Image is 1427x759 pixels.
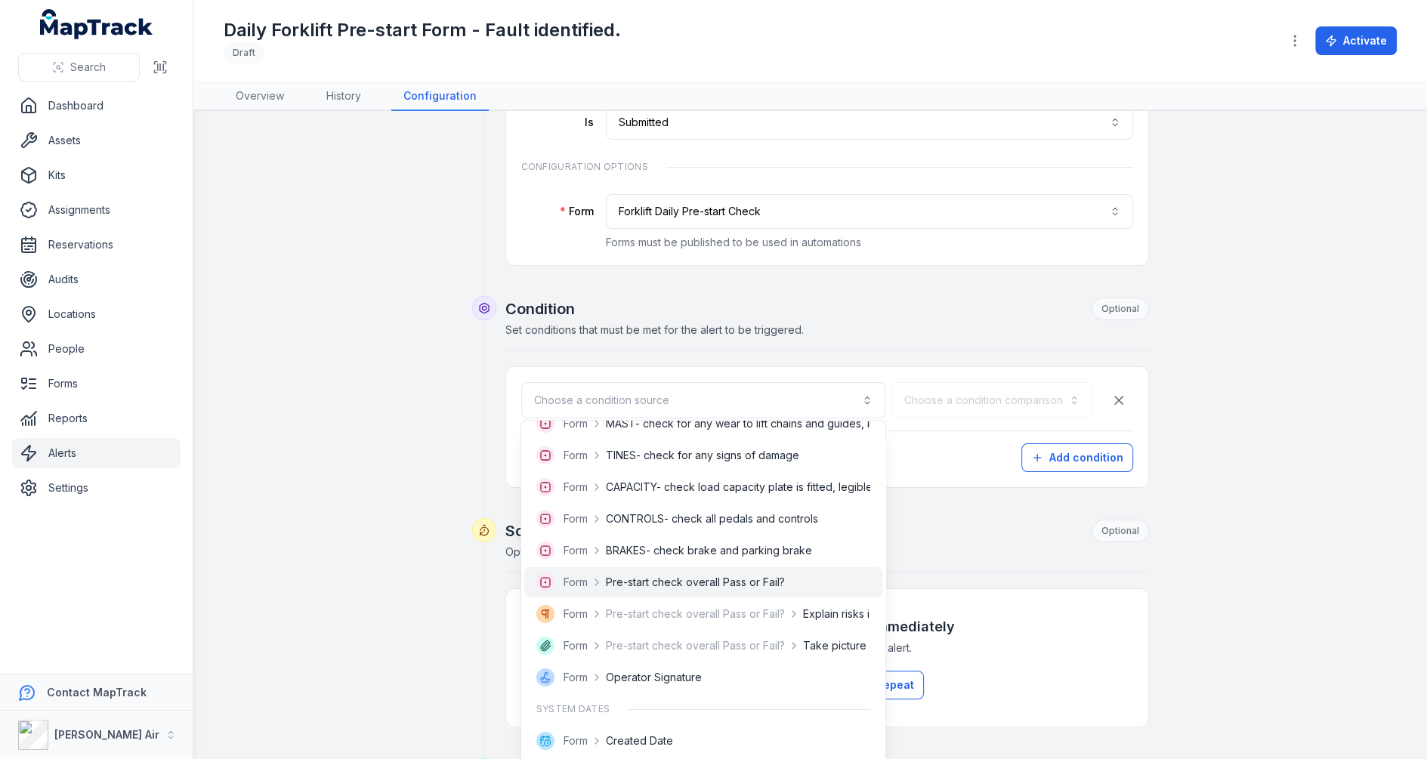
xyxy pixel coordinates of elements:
div: System Dates [524,694,882,724]
span: BRAKES- check brake and parking brake [606,543,812,558]
span: CAPACITY- check load capacity plate is fitted, legible and appropriate for the forklift/attachments [606,480,1091,495]
span: CONTROLS- check all pedals and controls [606,511,818,526]
span: Pre-start check overall Pass or Fail? [606,575,785,590]
span: Form [564,543,588,558]
span: MAST- check for any wear to lift chains and guides, inspect hydraulic cylinders, look for any leaks [606,416,1096,431]
span: Form [564,606,588,622]
span: Form [564,638,588,653]
span: Operator Signature [606,670,702,685]
span: Form [564,575,588,590]
span: Take picture of risk areas [803,638,931,653]
span: Form [564,448,588,463]
span: Form [564,670,588,685]
span: TINES- check for any signs of damage [606,448,799,463]
button: Choose a condition source [521,382,885,418]
span: Created Date [606,733,673,748]
span: Form [564,416,588,431]
span: Form [564,511,588,526]
span: Pre-start check overall Pass or Fail? [606,638,785,653]
span: Form [564,480,588,495]
span: Pre-start check overall Pass or Fail? [606,606,785,622]
span: Form [564,733,588,748]
span: Explain risks identified and actions required [803,606,1021,622]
